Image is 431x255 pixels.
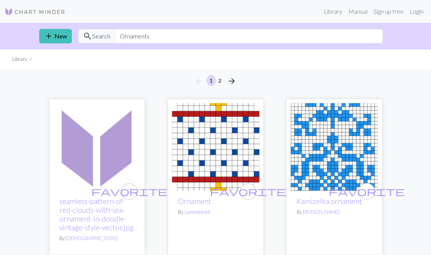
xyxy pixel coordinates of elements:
p: By [178,209,253,216]
a: Library [321,4,345,19]
img: Ornament [172,103,259,191]
p: By [297,209,372,216]
button: 2 [215,75,224,86]
span: favorite [210,185,286,197]
a: Sign up free [371,4,407,19]
a: Manual [345,4,371,19]
button: Next [224,75,239,87]
i: Next [227,76,236,86]
img: Copy of Copy of IMG_2787.jpeg [291,103,378,191]
a: [PERSON_NAME] [303,209,339,215]
a: [DEMOGRAPHIC_DATA] [65,235,118,241]
p: By [59,235,135,242]
img: seamless-pattern-of-red-clouds-with-sea-ornament-in-doodle-vintage-style-vector.jpg [53,103,141,191]
a: Kamizelka ornament [297,197,362,206]
img: Logo [5,7,65,16]
span: search [83,31,92,41]
li: Library [12,56,27,63]
i: favourite [329,184,405,199]
a: New [39,29,72,43]
button: favourite [121,183,138,200]
a: Ornament [172,142,259,150]
a: Login [407,4,426,19]
span: add [44,31,53,41]
span: arrow_forward [227,76,236,86]
a: seamless-pattern-of-red-clouds-with-sea-ornament-in-doodle-vintage-style-vector.jpg [53,142,141,150]
a: seamless-pattern-of-red-clouds-with-sea-ornament-in-doodle-vintage-style-vector.jpg [59,197,134,232]
span: Search [92,32,110,41]
a: Copy of Copy of IMG_2787.jpeg [291,142,378,150]
button: favourite [240,183,256,200]
span: favorite [329,185,405,197]
a: Ornament [178,197,211,206]
nav: Page navigation [192,75,239,87]
a: samheldreth [184,209,210,215]
i: favourite [91,184,167,199]
i: favourite [210,184,286,199]
button: 1 [207,75,216,86]
button: favourite [358,183,375,200]
span: favorite [91,185,167,197]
